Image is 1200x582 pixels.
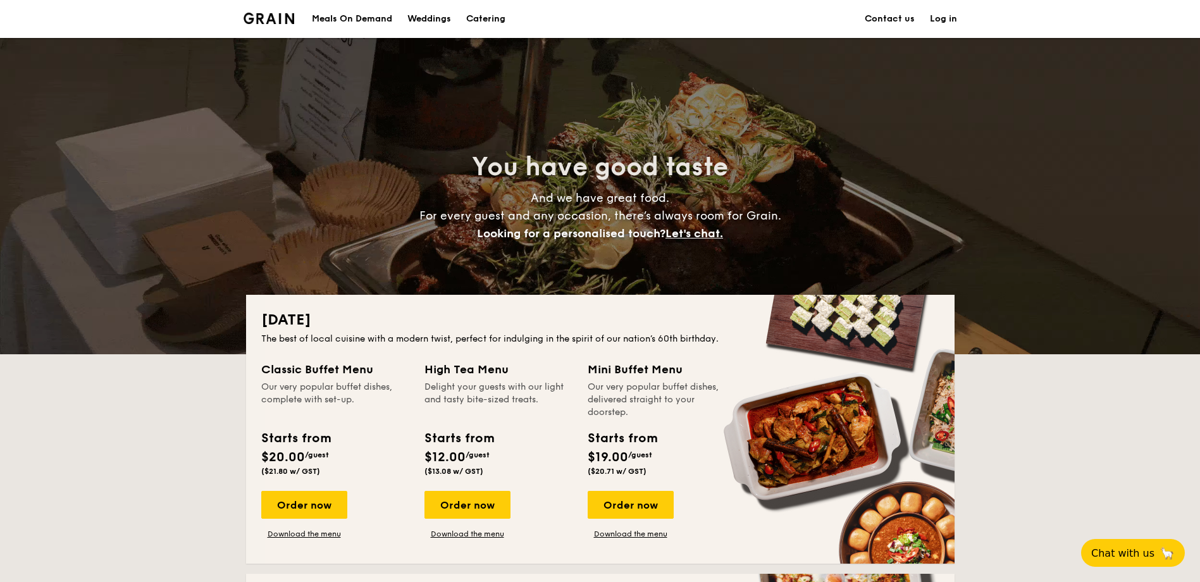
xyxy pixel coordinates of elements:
[261,429,330,448] div: Starts from
[424,491,510,519] div: Order now
[588,467,646,476] span: ($20.71 w/ GST)
[261,310,939,330] h2: [DATE]
[261,491,347,519] div: Order now
[588,381,736,419] div: Our very popular buffet dishes, delivered straight to your doorstep.
[419,191,781,240] span: And we have great food. For every guest and any occasion, there’s always room for Grain.
[424,429,493,448] div: Starts from
[466,450,490,459] span: /guest
[244,13,295,24] a: Logotype
[261,333,939,345] div: The best of local cuisine with a modern twist, perfect for indulging in the spirit of our nation’...
[588,529,674,539] a: Download the menu
[628,450,652,459] span: /guest
[261,361,409,378] div: Classic Buffet Menu
[261,529,347,539] a: Download the menu
[588,361,736,378] div: Mini Buffet Menu
[244,13,295,24] img: Grain
[1160,546,1175,560] span: 🦙
[424,450,466,465] span: $12.00
[261,467,320,476] span: ($21.80 w/ GST)
[261,450,305,465] span: $20.00
[424,381,572,419] div: Delight your guests with our light and tasty bite-sized treats.
[588,429,657,448] div: Starts from
[477,226,665,240] span: Looking for a personalised touch?
[1081,539,1185,567] button: Chat with us🦙
[588,491,674,519] div: Order now
[588,450,628,465] span: $19.00
[1091,547,1154,559] span: Chat with us
[261,381,409,419] div: Our very popular buffet dishes, complete with set-up.
[424,361,572,378] div: High Tea Menu
[305,450,329,459] span: /guest
[472,152,728,182] span: You have good taste
[424,529,510,539] a: Download the menu
[424,467,483,476] span: ($13.08 w/ GST)
[665,226,723,240] span: Let's chat.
